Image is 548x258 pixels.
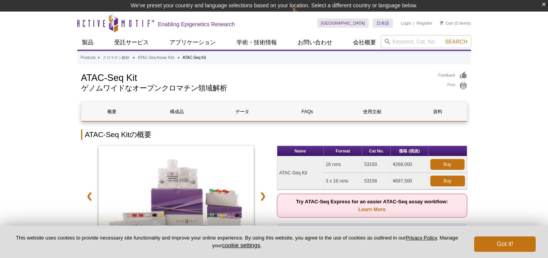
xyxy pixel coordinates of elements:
input: Keyword, Cat. No. [381,35,471,48]
strong: Try ATAC-Seq Express for an easier ATAC-Seq assay workflow: [296,199,448,212]
td: 16 rxns [324,156,362,173]
a: 概要 [82,102,143,121]
a: [GEOGRAPHIC_DATA] [317,18,369,28]
button: Search [443,38,470,45]
li: ATAC-Seq Kit [183,55,206,60]
h2: ATAC-Seq Kitの概要 [81,129,467,140]
a: ATAC-Seq Assay Kits [138,54,174,61]
a: Cart [440,20,453,26]
a: 受託サービス [110,35,153,50]
td: ¥268,000 [391,156,428,173]
a: Buy [430,176,465,186]
th: Format [324,146,362,156]
a: ❯ [255,187,271,205]
h2: Enabling Epigenetics Research [158,21,235,28]
td: 53150 [362,156,391,173]
a: Buy [430,159,465,170]
img: Change Here [292,6,312,24]
span: Search [445,39,467,45]
td: ¥697,500 [391,173,428,189]
h2: ゲノムワイドなオープンクロマチン領域解析 [81,85,431,92]
a: ❮ [81,187,98,205]
td: 3 x 16 rxns [324,173,362,189]
a: 製品 [77,35,98,50]
a: ATAC-Seq Kit [98,146,254,252]
a: データ [212,102,273,121]
a: 使用文献 [342,102,403,121]
button: Got it! [474,236,536,252]
td: ATAC-Seq Kit [277,156,324,189]
a: 会社概要 [348,35,381,50]
img: ATAC-Seq Kit [98,146,254,250]
p: This website uses cookies to provide necessary site functionality and improve your online experie... [12,235,461,249]
button: cookie settings [222,242,260,248]
a: Print [438,82,467,90]
td: 53156 [362,173,391,189]
th: Name [277,146,324,156]
li: | [413,18,415,28]
a: Login [401,20,411,26]
th: 価格 (税抜) [391,146,428,156]
a: 資料 [407,102,468,121]
a: クロマチン解析 [103,54,130,61]
th: Cat No. [362,146,391,156]
a: 日本語 [373,18,393,28]
a: Feedback [438,71,467,80]
a: 学術・技術情報 [232,35,281,50]
a: Products [81,54,96,61]
a: FAQs [276,102,338,121]
li: » [98,55,100,60]
a: Learn More [358,206,386,212]
a: お問い合わせ [293,35,337,50]
img: Your Cart [440,21,443,25]
a: Register [416,20,432,26]
li: (0 items) [440,18,471,28]
a: 構成品 [147,102,208,121]
li: » [177,55,180,60]
h1: ATAC-Seq Kit [81,71,431,83]
a: アプリケーション [165,35,220,50]
a: Privacy Policy [406,235,437,241]
li: » [133,55,135,60]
